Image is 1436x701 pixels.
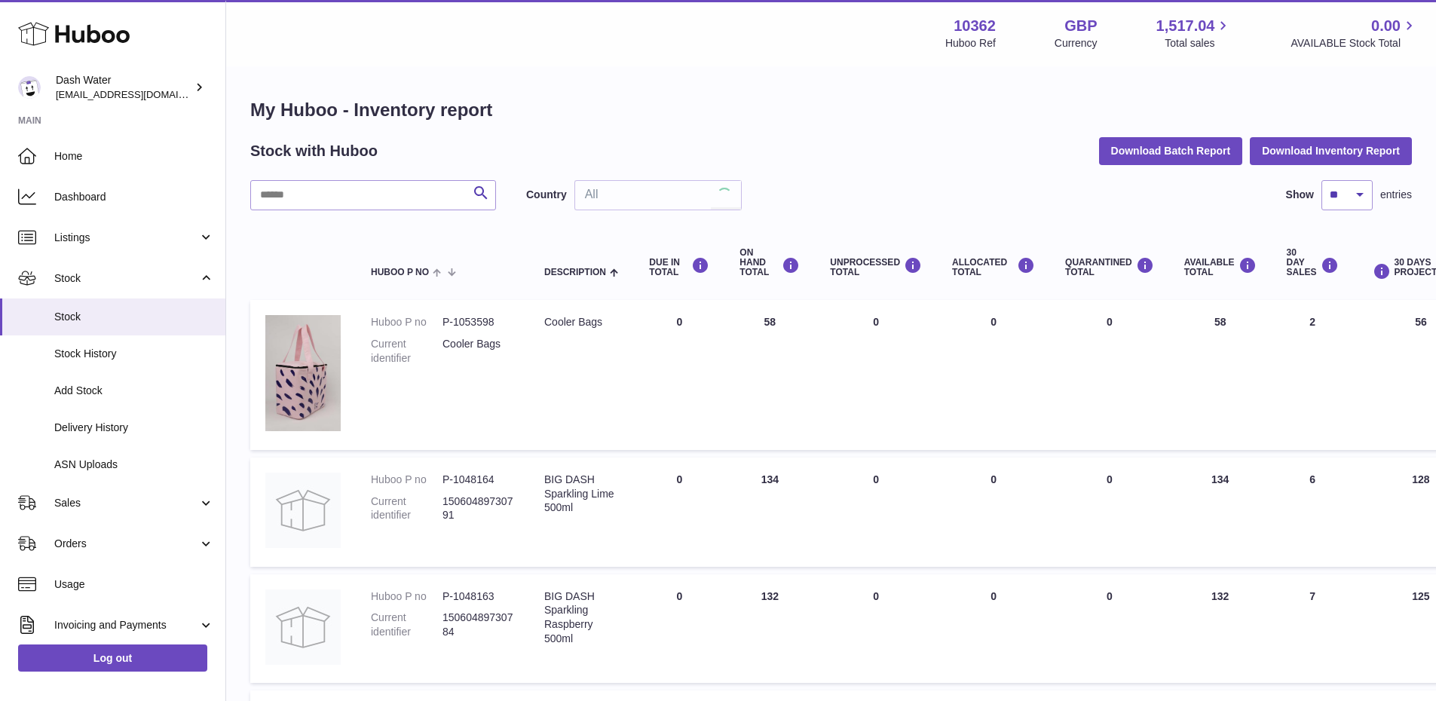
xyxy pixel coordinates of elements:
[54,190,214,204] span: Dashboard
[954,16,996,36] strong: 10362
[1107,473,1113,485] span: 0
[54,421,214,435] span: Delivery History
[1272,458,1354,567] td: 6
[1099,137,1243,164] button: Download Batch Report
[54,496,198,510] span: Sales
[1380,188,1412,202] span: entries
[54,310,214,324] span: Stock
[54,271,198,286] span: Stock
[724,574,815,684] td: 132
[54,347,214,361] span: Stock History
[1184,257,1257,277] div: AVAILABLE Total
[371,337,442,366] dt: Current identifier
[250,141,378,161] h2: Stock with Huboo
[54,149,214,164] span: Home
[1064,16,1097,36] strong: GBP
[1291,16,1418,51] a: 0.00 AVAILABLE Stock Total
[544,268,606,277] span: Description
[649,257,709,277] div: DUE IN TOTAL
[18,644,207,672] a: Log out
[634,458,724,567] td: 0
[54,577,214,592] span: Usage
[371,315,442,329] dt: Huboo P no
[1291,36,1418,51] span: AVAILABLE Stock Total
[634,574,724,684] td: 0
[1169,300,1272,450] td: 58
[442,589,514,604] dd: P-1048163
[1286,188,1314,202] label: Show
[371,589,442,604] dt: Huboo P no
[54,458,214,472] span: ASN Uploads
[544,315,619,329] div: Cooler Bags
[1107,316,1113,328] span: 0
[815,574,937,684] td: 0
[442,315,514,329] dd: P-1053598
[371,611,442,639] dt: Current identifier
[442,473,514,487] dd: P-1048164
[1107,590,1113,602] span: 0
[56,73,191,102] div: Dash Water
[1169,458,1272,567] td: 134
[526,188,567,202] label: Country
[54,618,198,632] span: Invoicing and Payments
[1165,36,1232,51] span: Total sales
[1169,574,1272,684] td: 132
[937,458,1050,567] td: 0
[634,300,724,450] td: 0
[544,589,619,647] div: BIG DASH Sparkling Raspberry 500ml
[544,473,619,516] div: BIG DASH Sparkling Lime 500ml
[1156,16,1215,36] span: 1,517.04
[739,248,800,278] div: ON HAND Total
[371,268,429,277] span: Huboo P no
[1065,257,1154,277] div: QUARANTINED Total
[724,300,815,450] td: 58
[952,257,1035,277] div: ALLOCATED Total
[265,315,341,431] img: product image
[442,337,514,366] dd: Cooler Bags
[250,98,1412,122] h1: My Huboo - Inventory report
[1156,16,1232,51] a: 1,517.04 Total sales
[54,231,198,245] span: Listings
[1272,574,1354,684] td: 7
[1055,36,1098,51] div: Currency
[815,458,937,567] td: 0
[937,574,1050,684] td: 0
[54,537,198,551] span: Orders
[1287,248,1339,278] div: 30 DAY SALES
[265,589,341,665] img: product image
[442,494,514,523] dd: 15060489730791
[56,88,222,100] span: [EMAIL_ADDRESS][DOMAIN_NAME]
[937,300,1050,450] td: 0
[830,257,922,277] div: UNPROCESSED Total
[54,384,214,398] span: Add Stock
[265,473,341,548] img: product image
[724,458,815,567] td: 134
[1250,137,1412,164] button: Download Inventory Report
[371,473,442,487] dt: Huboo P no
[1272,300,1354,450] td: 2
[371,494,442,523] dt: Current identifier
[442,611,514,639] dd: 15060489730784
[945,36,996,51] div: Huboo Ref
[18,76,41,99] img: bea@dash-water.com
[815,300,937,450] td: 0
[1371,16,1401,36] span: 0.00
